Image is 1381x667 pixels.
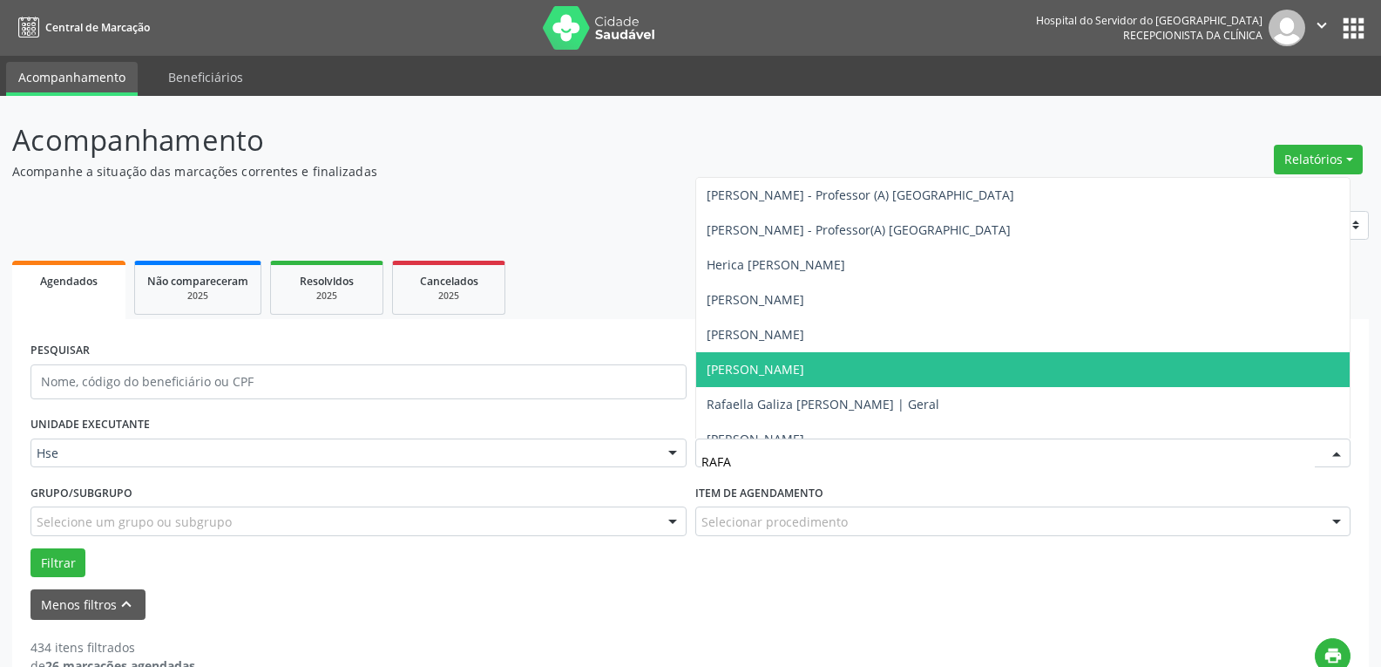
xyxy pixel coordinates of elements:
[707,396,939,412] span: Rafaella Galiza [PERSON_NAME] | Geral
[707,187,1014,203] span: [PERSON_NAME] - Professor (A) [GEOGRAPHIC_DATA]
[1269,10,1305,46] img: img
[1312,16,1331,35] i: 
[30,548,85,578] button: Filtrar
[12,162,962,180] p: Acompanhe a situação das marcações correntes e finalizadas
[701,445,1316,480] input: Selecione um profissional
[1323,646,1343,665] i: print
[707,361,804,378] span: [PERSON_NAME]
[30,412,150,439] label: UNIDADE EXECUTANTE
[707,431,804,447] span: [PERSON_NAME]
[40,274,98,289] span: Agendados
[147,289,248,303] div: 2025
[117,595,136,614] i: keyboard_arrow_up
[707,221,1011,238] span: [PERSON_NAME] - Professor(A) [GEOGRAPHIC_DATA]
[1305,10,1338,46] button: 
[707,326,804,343] span: [PERSON_NAME]
[30,638,195,657] div: 434 itens filtrados
[707,256,845,273] span: Herica [PERSON_NAME]
[12,13,150,42] a: Central de Marcação
[147,274,248,289] span: Não compareceram
[1338,13,1369,44] button: apps
[1036,13,1263,28] div: Hospital do Servidor do [GEOGRAPHIC_DATA]
[45,20,150,35] span: Central de Marcação
[6,62,138,96] a: Acompanhamento
[30,337,90,364] label: PESQUISAR
[37,513,232,531] span: Selecione um grupo ou subgrupo
[30,589,146,620] button: Menos filtroskeyboard_arrow_up
[37,445,651,462] span: Hse
[300,274,354,289] span: Resolvidos
[156,62,255,92] a: Beneficiários
[12,119,962,162] p: Acompanhamento
[1123,28,1263,43] span: Recepcionista da clínica
[405,289,492,303] div: 2025
[707,291,804,308] span: [PERSON_NAME]
[283,289,370,303] div: 2025
[1274,145,1363,174] button: Relatórios
[420,274,478,289] span: Cancelados
[701,513,848,531] span: Selecionar procedimento
[30,480,132,507] label: Grupo/Subgrupo
[695,480,823,507] label: Item de agendamento
[30,364,687,399] input: Nome, código do beneficiário ou CPF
